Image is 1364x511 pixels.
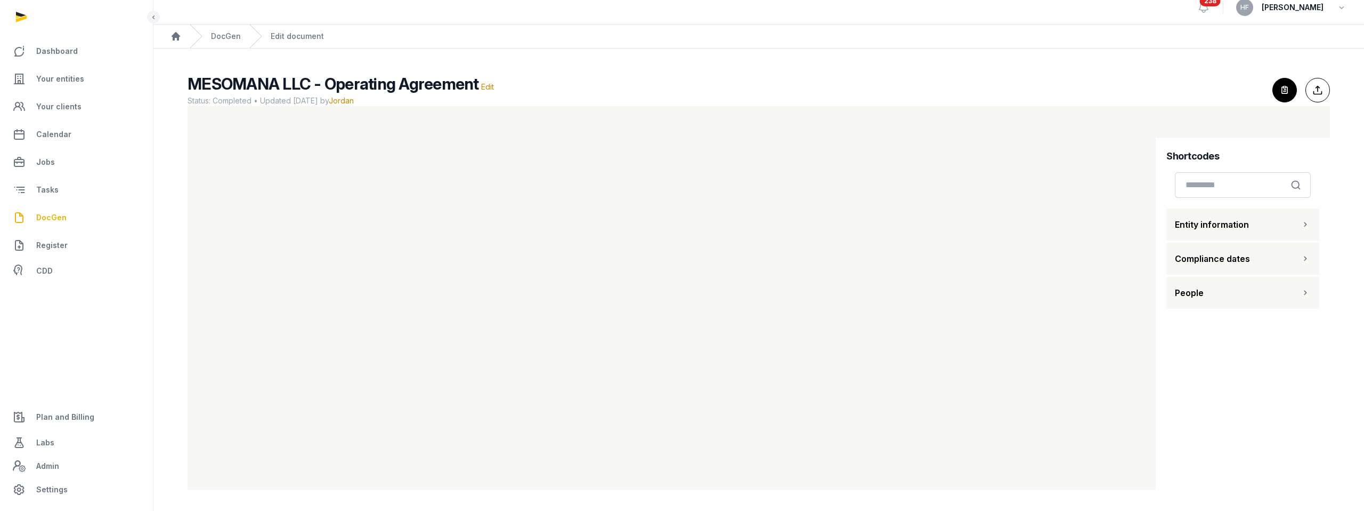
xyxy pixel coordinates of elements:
[36,128,71,141] span: Calendar
[153,25,1364,49] nav: Breadcrumb
[9,205,144,230] a: DocGen
[9,430,144,456] a: Labs
[9,404,144,430] a: Plan and Billing
[1175,286,1204,299] span: People
[36,239,68,252] span: Register
[9,177,144,203] a: Tasks
[36,265,53,277] span: CDD
[9,456,144,477] a: Admin
[9,149,144,175] a: Jobs
[9,477,144,502] a: Settings
[36,100,82,113] span: Your clients
[36,211,67,224] span: DocGen
[481,82,494,91] span: Edit
[1166,277,1319,309] button: People
[1166,149,1319,164] h4: Shortcodes
[9,66,144,92] a: Your entities
[329,96,354,105] span: Jordan
[36,483,68,496] span: Settings
[1175,252,1250,265] span: Compliance dates
[9,94,144,119] a: Your clients
[36,156,55,169] span: Jobs
[9,122,144,147] a: Calendar
[36,73,84,85] span: Your entities
[9,260,144,282] a: CDD
[1262,1,1324,14] span: [PERSON_NAME]
[36,436,54,449] span: Labs
[36,183,59,196] span: Tasks
[1166,243,1319,275] button: Compliance dates
[1166,209,1319,241] button: Entity information
[9,38,144,64] a: Dashboard
[36,45,78,58] span: Dashboard
[1240,4,1249,11] span: HF
[271,31,324,42] div: Edit document
[36,411,94,424] span: Plan and Billing
[188,74,479,93] span: MESOMANA LLC - Operating Agreement
[188,95,1264,106] span: Status: Completed • Updated [DATE] by
[1175,218,1249,231] span: Entity information
[36,460,59,473] span: Admin
[9,233,144,258] a: Register
[211,31,241,42] a: DocGen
